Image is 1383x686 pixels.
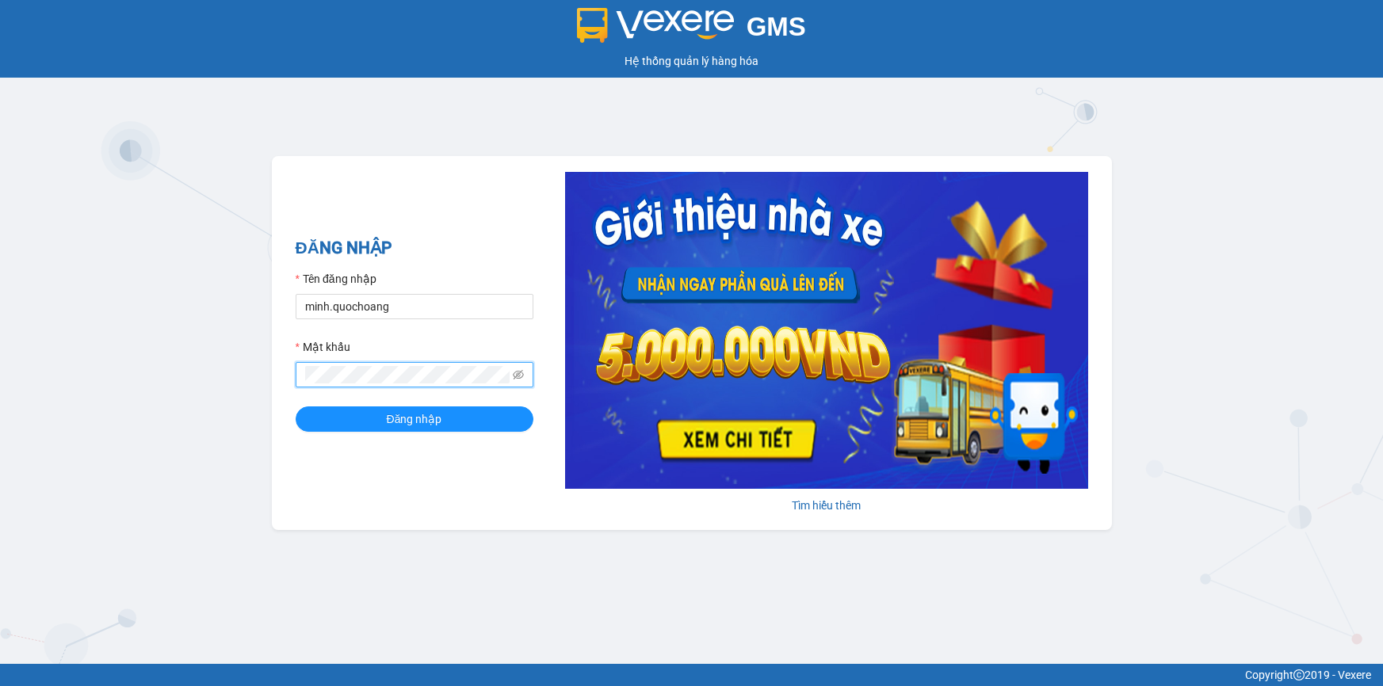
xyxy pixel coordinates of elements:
input: Tên đăng nhập [296,294,533,319]
h2: ĐĂNG NHẬP [296,235,533,261]
button: Đăng nhập [296,406,533,432]
label: Mật khẩu [296,338,350,356]
input: Mật khẩu [305,366,510,383]
span: Đăng nhập [387,410,442,428]
span: eye-invisible [513,369,524,380]
label: Tên đăng nhập [296,270,376,288]
span: GMS [747,12,806,41]
div: Hệ thống quản lý hàng hóa [4,52,1379,70]
img: banner-0 [565,172,1088,489]
div: Tìm hiểu thêm [565,497,1088,514]
div: Copyright 2019 - Vexere [12,666,1371,684]
img: logo 2 [577,8,734,43]
a: GMS [577,24,806,36]
span: copyright [1293,669,1305,680]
